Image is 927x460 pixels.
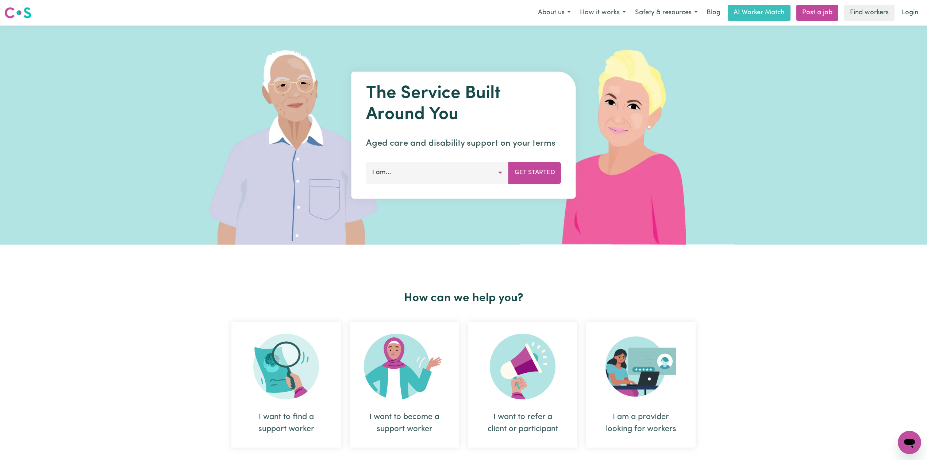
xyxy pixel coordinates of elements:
button: I am... [366,162,509,184]
a: AI Worker Match [728,5,791,21]
p: Aged care and disability support on your terms [366,137,561,150]
img: Become Worker [364,334,445,399]
div: I want to refer a client or participant [468,322,577,448]
div: I am a provider looking for workers [586,322,696,448]
a: Blog [702,5,725,21]
img: Search [253,334,319,399]
button: About us [533,5,575,20]
iframe: Button to launch messaging window [898,431,921,454]
div: I want to refer a client or participant [485,411,560,435]
a: Find workers [844,5,895,21]
div: I am a provider looking for workers [604,411,678,435]
h1: The Service Built Around You [366,83,561,125]
a: Login [897,5,923,21]
div: I want to find a support worker [231,322,341,448]
img: Refer [490,334,555,399]
div: I want to find a support worker [249,411,323,435]
img: Provider [605,334,676,399]
button: How it works [575,5,630,20]
button: Safety & resources [630,5,702,20]
a: Post a job [796,5,838,21]
h2: How can we help you? [227,291,700,305]
div: I want to become a support worker [350,322,459,448]
img: Careseekers logo [4,6,31,19]
a: Careseekers logo [4,4,31,21]
button: Get Started [508,162,561,184]
div: I want to become a support worker [367,411,442,435]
